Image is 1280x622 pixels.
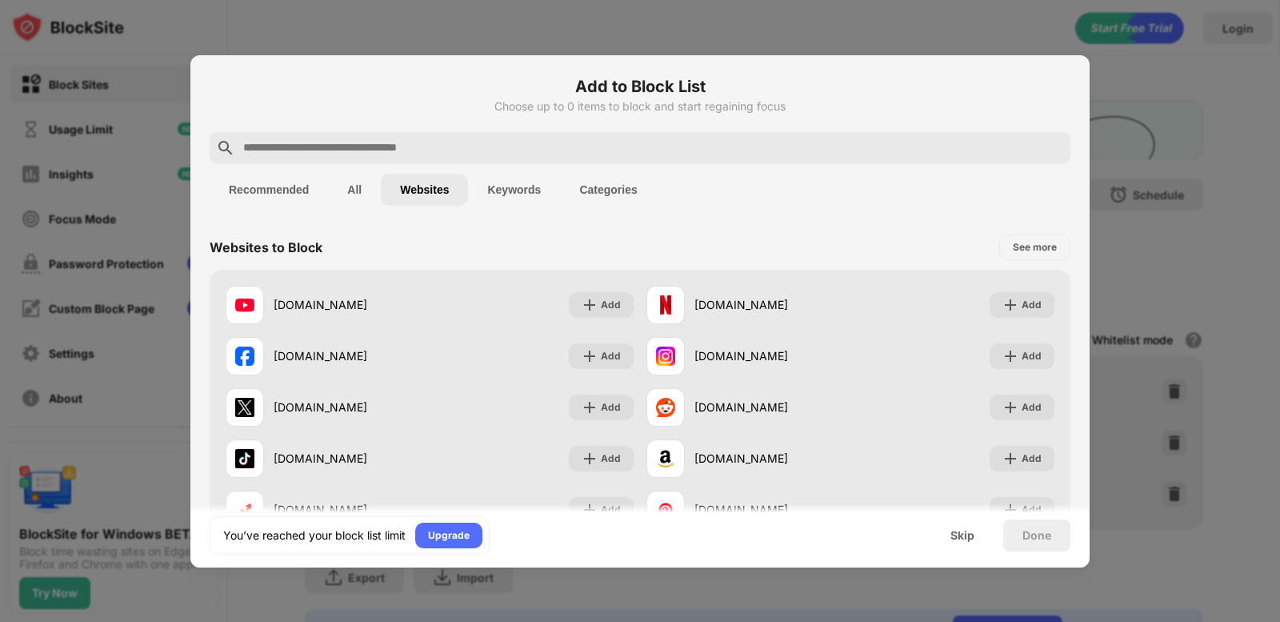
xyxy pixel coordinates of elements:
[235,398,254,417] img: favicons
[694,501,850,518] div: [DOMAIN_NAME]
[601,451,621,467] div: Add
[381,174,468,206] button: Websites
[1022,502,1042,518] div: Add
[601,348,621,364] div: Add
[1013,239,1057,255] div: See more
[274,399,430,415] div: [DOMAIN_NAME]
[1022,529,1051,542] div: Done
[1022,399,1042,415] div: Add
[656,347,675,366] img: favicons
[235,347,254,366] img: favicons
[274,347,430,364] div: [DOMAIN_NAME]
[656,449,675,468] img: favicons
[656,500,675,520] img: favicons
[1022,297,1042,313] div: Add
[210,239,322,255] div: Websites to Block
[235,449,254,468] img: favicons
[210,74,1070,98] h6: Add to Block List
[694,296,850,313] div: [DOMAIN_NAME]
[210,174,328,206] button: Recommended
[274,501,430,518] div: [DOMAIN_NAME]
[223,528,406,544] div: You’ve reached your block list limit
[468,174,560,206] button: Keywords
[274,450,430,467] div: [DOMAIN_NAME]
[601,502,621,518] div: Add
[601,297,621,313] div: Add
[210,100,1070,113] div: Choose up to 0 items to block and start regaining focus
[216,138,235,158] img: search.svg
[560,174,656,206] button: Categories
[235,500,254,520] img: favicons
[656,398,675,417] img: favicons
[601,399,621,415] div: Add
[656,295,675,315] img: favicons
[694,399,850,415] div: [DOMAIN_NAME]
[694,450,850,467] div: [DOMAIN_NAME]
[1022,348,1042,364] div: Add
[428,528,470,544] div: Upgrade
[274,296,430,313] div: [DOMAIN_NAME]
[328,174,381,206] button: All
[694,347,850,364] div: [DOMAIN_NAME]
[235,295,254,315] img: favicons
[1022,451,1042,467] div: Add
[950,529,974,542] div: Skip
